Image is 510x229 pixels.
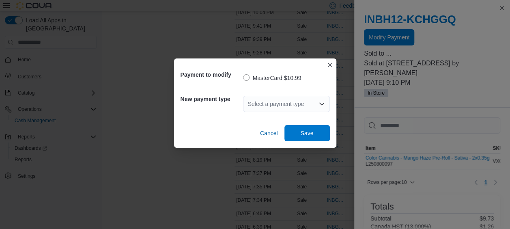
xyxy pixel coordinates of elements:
h5: Payment to modify [181,67,241,83]
label: MasterCard $10.99 [243,73,301,83]
span: Cancel [260,129,278,137]
span: Save [301,129,314,137]
input: Accessible screen reader label [248,99,249,109]
h5: New payment type [181,91,241,107]
button: Cancel [257,125,281,141]
button: Save [284,125,330,141]
button: Closes this modal window [325,60,335,70]
button: Open list of options [318,101,325,107]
